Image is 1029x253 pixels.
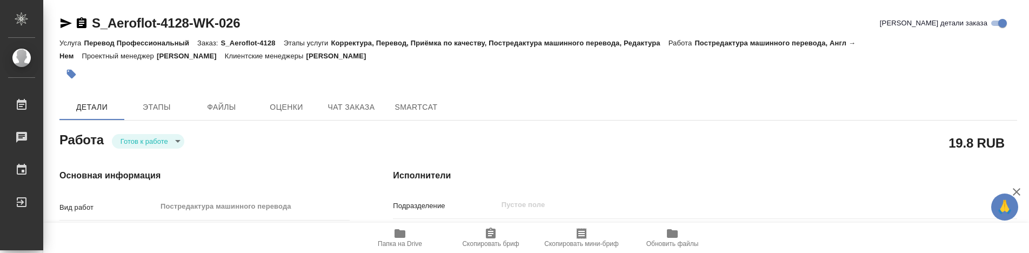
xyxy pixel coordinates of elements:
p: Проектный менеджер [82,52,156,60]
span: Обновить файлы [646,240,699,248]
a: S_Aeroflot-4128-WK-026 [92,16,240,30]
button: Скопировать мини-бриф [536,223,627,253]
span: SmartCat [390,101,442,114]
p: [PERSON_NAME] [306,52,375,60]
p: S_Aeroflot-4128 [221,39,284,47]
h2: Работа [59,129,104,149]
p: Корректура, Перевод, Приёмка по качеству, Постредактура машинного перевода, Редактура [331,39,668,47]
span: Скопировать мини-бриф [544,240,618,248]
button: Обновить файлы [627,223,718,253]
input: Пустое поле [500,198,940,211]
p: Этапы услуги [284,39,331,47]
button: Скопировать ссылку для ЯМессенджера [59,17,72,30]
h4: Исполнители [393,169,1017,182]
h4: Основная информация [59,169,350,182]
span: Оценки [260,101,312,114]
span: Этапы [131,101,183,114]
div: Готов к работе [112,134,184,149]
span: 🙏 [995,196,1014,218]
button: Папка на Drive [355,223,445,253]
span: [PERSON_NAME] детали заказа [880,18,987,29]
p: Заказ: [197,39,220,47]
p: Перевод Профессиональный [84,39,197,47]
p: Вид работ [59,202,156,213]
button: Готов к работе [117,137,171,146]
p: Работа [669,39,695,47]
span: Папка на Drive [378,240,422,248]
span: Чат заказа [325,101,377,114]
span: Скопировать бриф [462,240,519,248]
button: Добавить тэг [59,62,83,86]
p: Подразделение [393,201,497,211]
p: Клиентские менеджеры [225,52,306,60]
span: Детали [66,101,118,114]
button: Удалить исполнителя [572,222,596,246]
button: 🙏 [991,194,1018,221]
p: Услуга [59,39,84,47]
button: Скопировать ссылку [75,17,88,30]
h2: 19.8 RUB [948,134,1005,152]
p: [PERSON_NAME] [157,52,225,60]
span: Файлы [196,101,248,114]
button: Скопировать бриф [445,223,536,253]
